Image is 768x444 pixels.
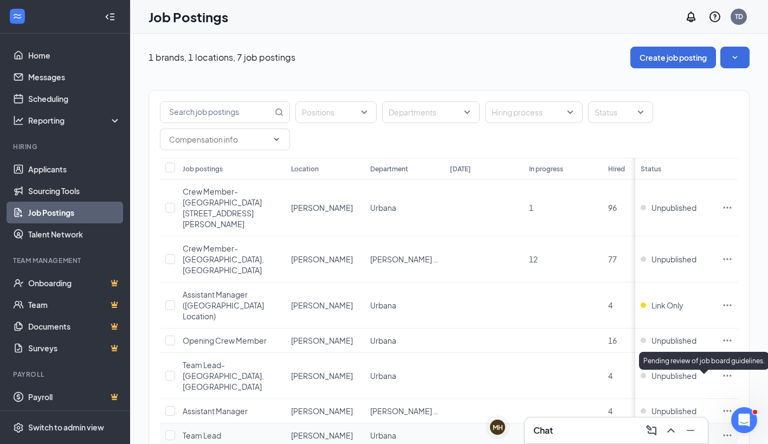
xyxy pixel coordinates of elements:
svg: Ellipses [722,370,733,381]
span: Team Lead [183,430,221,440]
span: [PERSON_NAME] [291,300,353,310]
span: [PERSON_NAME] [291,371,353,381]
button: ComposeMessage [643,422,660,439]
td: Urbana [365,282,444,329]
a: Scheduling [28,88,121,110]
svg: Ellipses [722,430,733,441]
button: Minimize [682,422,699,439]
a: OnboardingCrown [28,272,121,294]
div: Payroll [13,370,119,379]
span: Opening Crew Member [183,336,267,345]
th: Hired [603,158,682,179]
span: 4 [608,300,612,310]
svg: Minimize [684,424,697,437]
span: Urbana [370,300,396,310]
svg: MagnifyingGlass [275,108,283,117]
span: Urbana [370,430,396,440]
a: DocumentsCrown [28,316,121,337]
svg: ComposeMessage [645,424,658,437]
p: 1 brands, 1 locations, 7 job postings [149,52,295,63]
div: MH [493,423,503,432]
span: Assistant Manager ([GEOGRAPHIC_DATA] Location) [183,289,264,321]
button: Create job posting [630,47,716,68]
span: 16 [608,336,617,345]
svg: ChevronUp [664,424,677,437]
div: Location [291,164,319,173]
svg: Ellipses [722,202,733,213]
span: [PERSON_NAME] MD-12 [370,406,457,416]
span: 1 [529,203,533,213]
svg: ChevronDown [272,135,281,144]
td: Frederick [286,329,365,353]
span: 4 [608,371,612,381]
span: [PERSON_NAME] MD-12 [370,254,457,264]
td: Frederick MD-12 [365,399,444,423]
span: 77 [608,254,617,264]
div: TD [735,12,743,21]
td: Frederick [286,353,365,399]
div: Switch to admin view [28,422,104,433]
span: [PERSON_NAME] [291,336,353,345]
div: Department [370,164,408,173]
div: Reporting [28,115,121,126]
th: Status [635,158,717,179]
svg: SmallChevronDown [730,52,740,63]
span: [PERSON_NAME] [291,203,353,213]
span: [PERSON_NAME] [291,406,353,416]
td: Urbana [365,329,444,353]
iframe: Intercom live chat [731,407,757,433]
span: Urbana [370,203,396,213]
button: ChevronUp [662,422,680,439]
svg: WorkstreamLogo [12,11,23,22]
svg: Ellipses [722,254,733,265]
svg: Settings [13,422,24,433]
span: Unpublished [651,202,696,213]
svg: Ellipses [722,335,733,346]
td: Frederick MD-12 [365,236,444,282]
span: [PERSON_NAME] [291,430,353,440]
svg: Ellipses [722,406,733,416]
a: Messages [28,66,121,88]
span: Unpublished [651,406,696,416]
td: Urbana [365,353,444,399]
td: Frederick [286,236,365,282]
svg: Analysis [13,115,24,126]
h1: Job Postings [149,8,228,26]
span: 12 [529,254,538,264]
span: Assistant Manager [183,406,248,416]
a: SurveysCrown [28,337,121,359]
a: Talent Network [28,223,121,245]
a: Sourcing Tools [28,180,121,202]
span: Unpublished [651,335,696,346]
td: Frederick [286,282,365,329]
span: [PERSON_NAME] [291,254,353,264]
a: Home [28,44,121,66]
span: Unpublished [651,370,696,381]
input: Compensation info [169,133,268,145]
span: 4 [608,406,612,416]
th: [DATE] [444,158,524,179]
button: SmallChevronDown [720,47,750,68]
td: Frederick [286,179,365,236]
span: Urbana [370,371,396,381]
a: PayrollCrown [28,386,121,408]
input: Search job postings [160,102,273,123]
span: Crew Member- [GEOGRAPHIC_DATA][STREET_ADDRESS][PERSON_NAME] [183,186,262,229]
th: In progress [524,158,603,179]
span: Team Lead- [GEOGRAPHIC_DATA], [GEOGRAPHIC_DATA] [183,360,264,391]
div: Hiring [13,142,119,151]
svg: Ellipses [722,300,733,311]
td: Frederick [286,399,365,423]
span: Link Only [651,300,683,311]
span: 96 [608,203,617,213]
a: Job Postings [28,202,121,223]
svg: Notifications [685,10,698,23]
svg: QuestionInfo [708,10,721,23]
span: Crew Member- [GEOGRAPHIC_DATA], [GEOGRAPHIC_DATA] [183,243,264,275]
div: Job postings [183,164,223,173]
div: Team Management [13,256,119,265]
h3: Chat [533,424,553,436]
span: Urbana [370,336,396,345]
a: TeamCrown [28,294,121,316]
span: Unpublished [651,254,696,265]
